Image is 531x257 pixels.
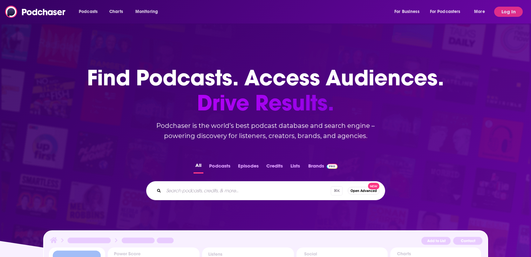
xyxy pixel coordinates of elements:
span: More [474,7,485,16]
span: Drive Results. [87,90,444,115]
button: open menu [74,7,106,17]
input: Search podcasts, credits, & more... [164,186,331,196]
button: open menu [390,7,427,17]
div: Search podcasts, credits, & more... [146,181,385,200]
a: Charts [105,7,127,17]
button: open menu [426,7,470,17]
button: Log In [494,7,523,17]
img: Podchaser Pro [327,164,338,169]
span: Monitoring [135,7,158,16]
span: ⌘ K [331,186,343,195]
button: Open AdvancedNew [348,187,380,194]
button: Lists [289,161,302,174]
button: Episodes [236,161,261,174]
button: open menu [470,7,493,17]
span: Charts [109,7,123,16]
span: For Business [394,7,419,16]
button: open menu [131,7,166,17]
img: Podcast Insights Header [49,236,482,247]
span: New [368,183,379,189]
button: Podcasts [207,161,232,174]
button: All [194,161,203,174]
h1: Find Podcasts. Access Audiences. [87,65,444,115]
a: BrandsPodchaser Pro [308,161,338,174]
img: Podchaser - Follow, Share and Rate Podcasts [5,6,66,18]
span: Podcasts [79,7,98,16]
span: For Podcasters [430,7,460,16]
span: Open Advanced [351,189,377,193]
button: Credits [264,161,285,174]
h2: Podchaser is the world’s best podcast database and search engine – powering discovery for listene... [139,121,393,141]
